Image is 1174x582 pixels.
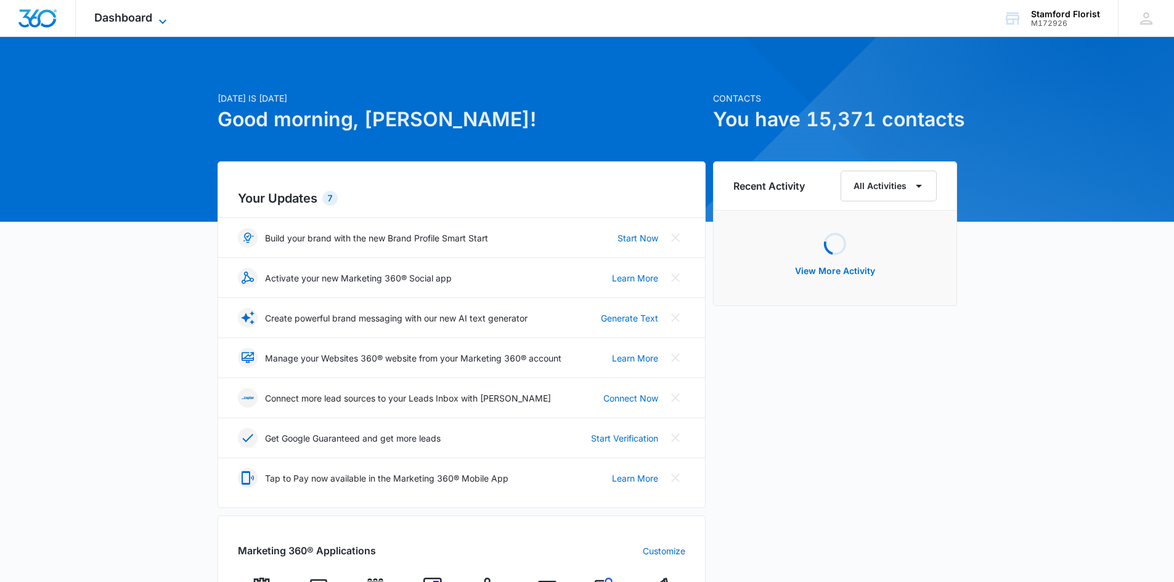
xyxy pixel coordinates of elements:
[238,189,685,208] h2: Your Updates
[322,191,338,206] div: 7
[265,472,508,485] p: Tap to Pay now available in the Marketing 360® Mobile App
[666,268,685,288] button: Close
[618,232,658,245] a: Start Now
[666,308,685,328] button: Close
[1031,9,1100,19] div: account name
[666,468,685,488] button: Close
[841,171,937,201] button: All Activities
[666,428,685,448] button: Close
[612,352,658,365] a: Learn More
[612,272,658,285] a: Learn More
[713,105,957,134] h1: You have 15,371 contacts
[265,272,452,285] p: Activate your new Marketing 360® Social app
[1031,19,1100,28] div: account id
[265,232,488,245] p: Build your brand with the new Brand Profile Smart Start
[666,228,685,248] button: Close
[265,352,561,365] p: Manage your Websites 360® website from your Marketing 360® account
[265,432,441,445] p: Get Google Guaranteed and get more leads
[666,348,685,368] button: Close
[218,105,706,134] h1: Good morning, [PERSON_NAME]!
[713,92,957,105] p: Contacts
[238,543,376,558] h2: Marketing 360® Applications
[783,256,887,286] button: View More Activity
[218,92,706,105] p: [DATE] is [DATE]
[265,312,528,325] p: Create powerful brand messaging with our new AI text generator
[643,544,685,557] a: Customize
[94,11,152,24] span: Dashboard
[603,392,658,405] a: Connect Now
[733,179,805,193] h6: Recent Activity
[591,432,658,445] a: Start Verification
[265,392,551,405] p: Connect more lead sources to your Leads Inbox with [PERSON_NAME]
[612,472,658,485] a: Learn More
[601,312,658,325] a: Generate Text
[666,388,685,408] button: Close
